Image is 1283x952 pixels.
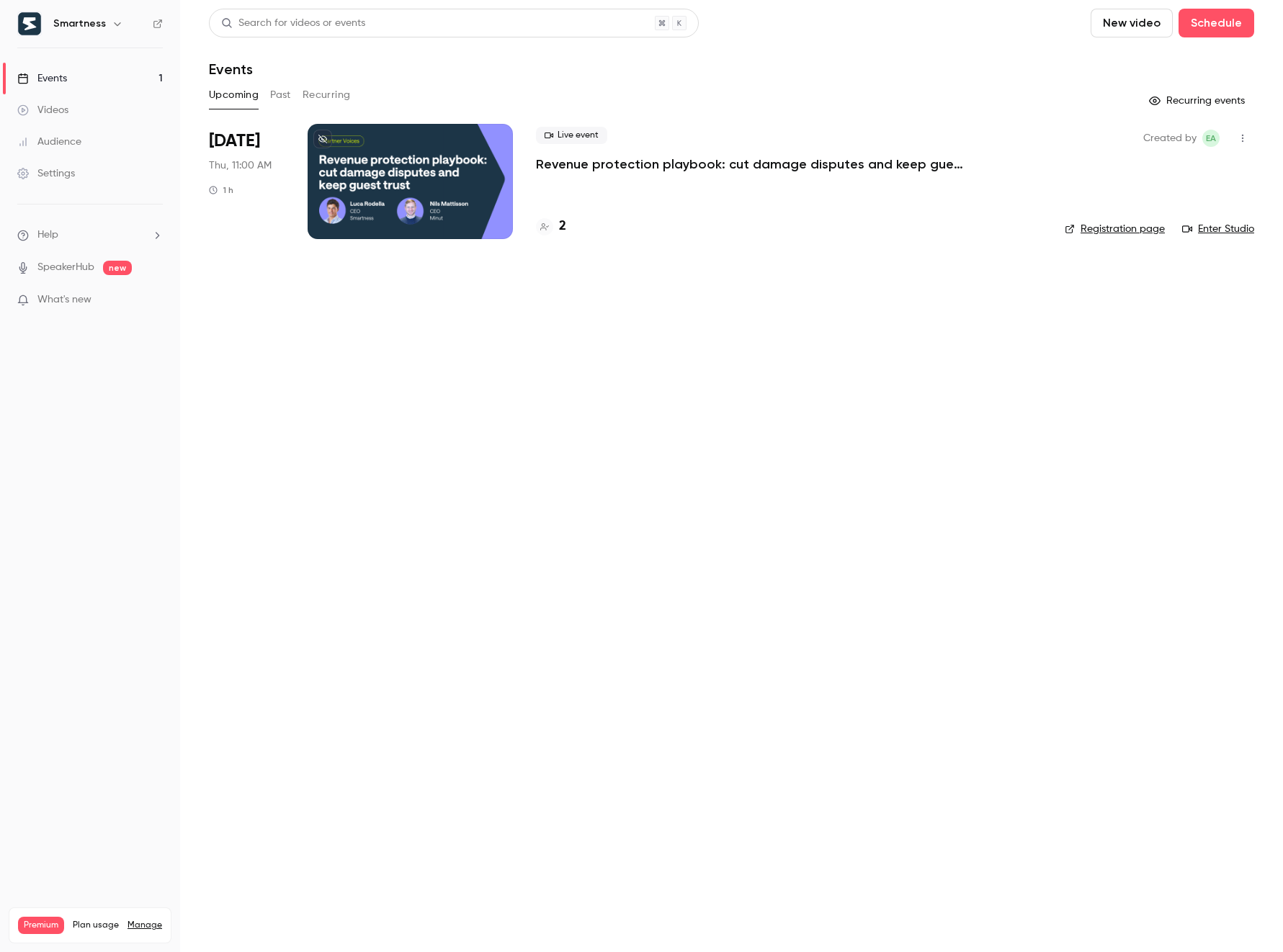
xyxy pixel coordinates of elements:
[303,84,351,107] button: Recurring
[209,60,253,78] h1: Events
[37,228,58,243] span: Help
[17,103,68,117] div: Videos
[17,135,81,149] div: Audience
[536,217,566,236] a: 2
[209,130,260,153] span: [DATE]
[270,84,291,107] button: Past
[18,12,41,35] img: Smartness
[1182,222,1254,236] a: Enter Studio
[536,127,607,144] span: Live event
[37,260,94,275] a: SpeakerHub
[128,920,162,931] a: Manage
[1143,89,1254,112] button: Recurring events
[209,84,259,107] button: Upcoming
[1065,222,1165,236] a: Registration page
[17,166,75,181] div: Settings
[221,16,365,31] div: Search for videos or events
[1202,130,1220,147] span: Eleonora Aste
[1091,9,1173,37] button: New video
[73,920,119,931] span: Plan usage
[1179,9,1254,37] button: Schedule
[209,158,272,173] span: Thu, 11:00 AM
[103,261,132,275] span: new
[53,17,106,31] h6: Smartness
[209,184,233,196] div: 1 h
[559,217,566,236] h4: 2
[1143,130,1197,147] span: Created by
[536,156,968,173] a: Revenue protection playbook: cut damage disputes and keep guest trust
[18,917,64,934] span: Premium
[17,71,67,86] div: Events
[1206,130,1216,147] span: EA
[17,228,163,243] li: help-dropdown-opener
[37,292,91,307] span: What's new
[209,124,285,239] div: Oct 23 Thu, 11:00 AM (Europe/Rome)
